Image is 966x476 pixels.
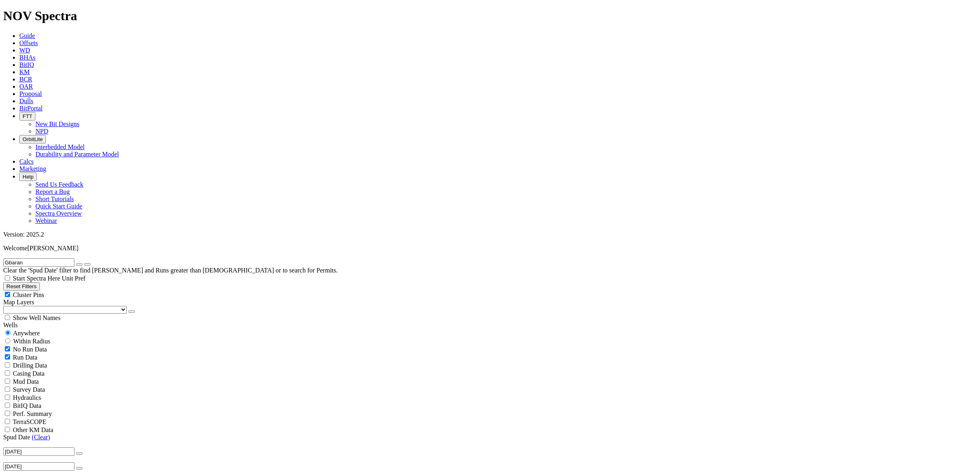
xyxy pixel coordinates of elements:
a: BitPortal [19,105,43,112]
span: Casing Data [13,370,45,377]
button: FTT [19,112,35,121]
a: NPD [35,128,48,135]
span: Within Radius [13,338,50,345]
span: Survey Data [13,386,45,393]
a: OAR [19,83,33,90]
a: Proposal [19,90,42,97]
span: Drilling Data [13,362,47,369]
a: BitIQ [19,61,34,68]
div: Version: 2025.2 [3,231,963,238]
h1: NOV Spectra [3,8,963,23]
span: Other KM Data [13,426,53,433]
a: BHAs [19,54,35,61]
a: Offsets [19,39,38,46]
a: Calcs [19,158,34,165]
a: Webinar [35,217,57,224]
span: Map Layers [3,299,34,306]
span: Perf. Summary [13,410,52,417]
a: (Clear) [32,434,50,441]
a: Report a Bug [35,188,70,195]
a: WD [19,47,30,54]
a: Spectra Overview [35,210,82,217]
a: Marketing [19,165,46,172]
span: Hydraulics [13,394,41,401]
a: Dulls [19,98,33,104]
span: [PERSON_NAME] [27,245,78,252]
span: Help [23,174,33,180]
span: TerraSCOPE [13,418,46,425]
a: Send Us Feedback [35,181,83,188]
span: OrbitLite [23,136,43,142]
button: Help [19,173,37,181]
a: Interbedded Model [35,143,85,150]
input: Search [3,258,74,267]
span: Clear the 'Spud Date' filter to find [PERSON_NAME] and Runs greater than [DEMOGRAPHIC_DATA] or to... [3,267,338,274]
a: Durability and Parameter Model [35,151,119,158]
filter-controls-checkbox: TerraSCOPE Data [3,418,963,426]
a: BCR [19,76,32,83]
filter-controls-checkbox: Performance Summary [3,409,963,418]
input: Start Spectra Here [5,275,10,281]
a: Guide [19,32,35,39]
input: After [3,447,74,456]
input: Before [3,462,74,471]
a: New Bit Designs [35,121,79,127]
div: Wells [3,322,963,329]
span: No Run Data [13,346,47,353]
span: Start Spectra Here [13,275,60,282]
a: KM [19,69,30,75]
filter-controls-checkbox: Hydraulics Analysis [3,393,963,401]
span: Mud Data [13,378,39,385]
span: Cluster Pins [13,291,44,298]
p: Welcome [3,245,963,252]
span: Run Data [13,354,37,361]
a: Quick Start Guide [35,203,82,210]
span: Unit Pref [62,275,85,282]
span: Anywhere [13,330,40,337]
button: Reset Filters [3,282,40,291]
span: Show Well Names [13,314,60,321]
filter-controls-checkbox: TerraSCOPE Data [3,426,963,434]
span: Spud Date [3,434,30,441]
span: BitIQ Data [13,402,41,409]
a: Short Tutorials [35,195,74,202]
span: FTT [23,113,32,119]
button: OrbitLite [19,135,46,143]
